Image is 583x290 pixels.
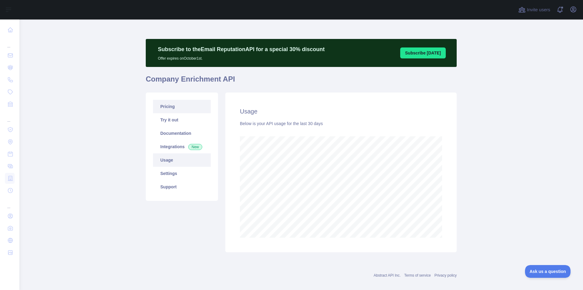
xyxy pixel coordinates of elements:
[153,140,211,153] a: Integrations New
[153,153,211,167] a: Usage
[374,273,401,278] a: Abstract API Inc.
[158,45,325,54] p: Subscribe to the Email Reputation API for a special 30 % discount
[400,47,446,58] button: Subscribe [DATE]
[153,167,211,180] a: Settings
[5,197,15,209] div: ...
[240,121,442,127] div: Below is your API usage for the last 30 days
[404,273,431,278] a: Terms of service
[153,113,211,127] a: Try it out
[153,180,211,194] a: Support
[517,5,551,15] button: Invite users
[5,37,15,49] div: ...
[435,273,457,278] a: Privacy policy
[158,54,325,61] p: Offer expires on October 1st.
[527,6,550,13] span: Invite users
[240,107,442,116] h2: Usage
[188,144,202,150] span: New
[153,127,211,140] a: Documentation
[153,100,211,113] a: Pricing
[5,111,15,123] div: ...
[525,265,571,278] iframe: Toggle Customer Support
[146,74,457,89] h1: Company Enrichment API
